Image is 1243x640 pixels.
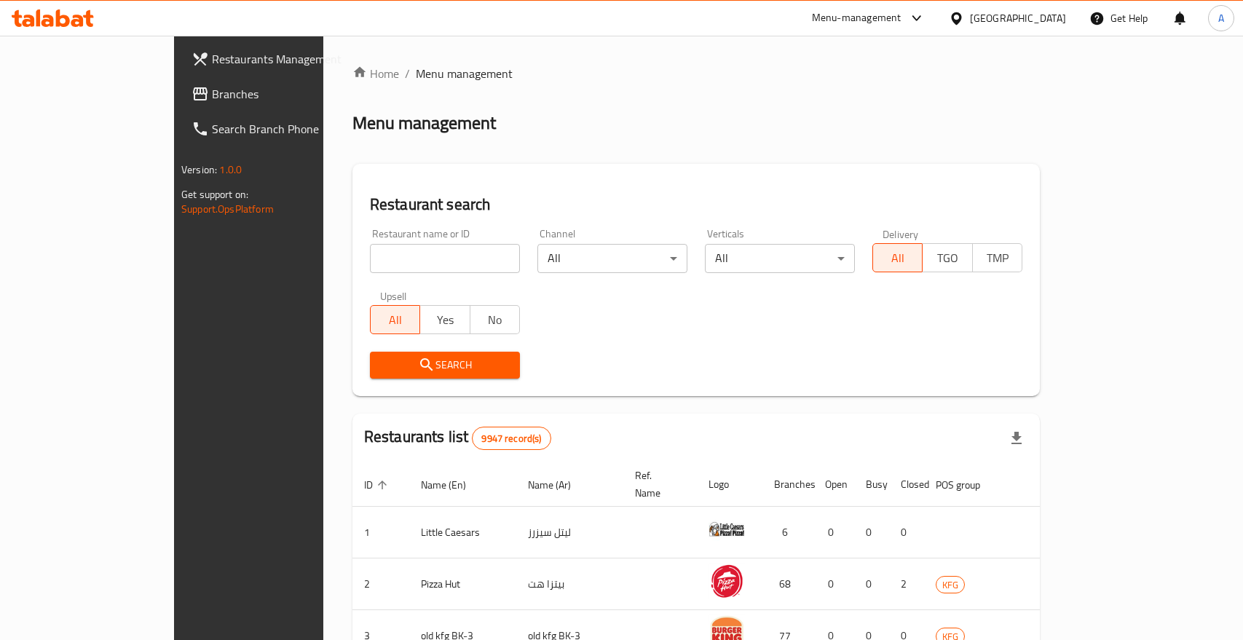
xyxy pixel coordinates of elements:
[697,462,762,507] th: Logo
[181,185,248,204] span: Get support on:
[473,432,550,446] span: 9947 record(s)
[364,426,551,450] h2: Restaurants list
[219,160,242,179] span: 1.0.0
[889,558,924,610] td: 2
[854,462,889,507] th: Busy
[883,229,919,239] label: Delivery
[813,558,854,610] td: 0
[181,160,217,179] span: Version:
[872,243,923,272] button: All
[762,558,813,610] td: 68
[516,558,623,610] td: بيتزا هت
[928,248,966,269] span: TGO
[705,244,855,273] div: All
[380,291,407,301] label: Upsell
[419,305,470,334] button: Yes
[370,244,520,273] input: Search for restaurant name or ID..
[426,309,464,331] span: Yes
[936,577,964,593] span: KFG
[409,558,516,610] td: Pizza Hut
[181,199,274,218] a: Support.OpsPlatform
[1218,10,1224,26] span: A
[709,563,745,599] img: Pizza Hut
[972,243,1022,272] button: TMP
[922,243,972,272] button: TGO
[416,65,513,82] span: Menu management
[382,356,508,374] span: Search
[936,476,999,494] span: POS group
[889,507,924,558] td: 0
[889,462,924,507] th: Closed
[476,309,514,331] span: No
[352,65,1040,82] nav: breadcrumb
[470,305,520,334] button: No
[709,511,745,548] img: Little Caesars
[516,507,623,558] td: ليتل سيزرز
[528,476,590,494] span: Name (Ar)
[999,421,1034,456] div: Export file
[364,476,392,494] span: ID
[180,42,382,76] a: Restaurants Management
[813,462,854,507] th: Open
[635,467,679,502] span: Ref. Name
[376,309,414,331] span: All
[421,476,485,494] span: Name (En)
[812,9,901,27] div: Menu-management
[370,305,420,334] button: All
[472,427,551,450] div: Total records count
[854,507,889,558] td: 0
[537,244,687,273] div: All
[854,558,889,610] td: 0
[212,50,370,68] span: Restaurants Management
[879,248,917,269] span: All
[762,462,813,507] th: Branches
[970,10,1066,26] div: [GEOGRAPHIC_DATA]
[352,111,496,135] h2: Menu management
[212,85,370,103] span: Branches
[180,111,382,146] a: Search Branch Phone
[370,194,1022,216] h2: Restaurant search
[409,507,516,558] td: Little Caesars
[180,76,382,111] a: Branches
[979,248,1017,269] span: TMP
[813,507,854,558] td: 0
[212,120,370,138] span: Search Branch Phone
[370,352,520,379] button: Search
[762,507,813,558] td: 6
[405,65,410,82] li: /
